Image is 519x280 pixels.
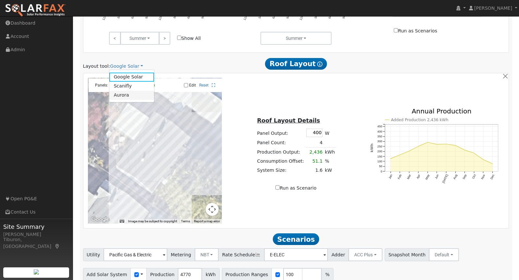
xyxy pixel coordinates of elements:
[275,185,280,190] input: Run as Scenario
[256,138,305,147] td: Panel Count:
[408,151,410,152] circle: onclick=""
[173,13,178,19] text: 3PM
[83,64,110,69] span: Layout tool:
[187,13,192,19] text: 6PM
[455,145,456,146] circle: onclick=""
[429,248,459,261] button: Default
[34,269,39,274] img: retrieve
[324,157,336,166] td: %
[158,13,164,21] text: 12PM
[258,13,263,19] text: 3AM
[257,117,320,124] u: Roof Layout Details
[305,138,324,147] td: 4
[54,244,60,249] a: Map
[264,248,328,261] input: Select a Rate Schedule
[328,248,349,261] span: Adder
[83,248,104,261] span: Utility
[377,155,382,158] text: 150
[116,13,122,19] text: 3AM
[379,165,382,168] text: 50
[324,128,336,138] td: W
[377,140,382,143] text: 300
[436,144,438,145] circle: onclick=""
[201,13,206,19] text: 9PM
[416,174,421,180] text: Apr
[5,4,66,17] img: SolarFax
[273,233,319,245] span: Scenarios
[90,215,111,224] img: Google
[442,174,449,184] text: [DATE]
[120,219,124,224] button: Keyboard shortcuts
[397,174,402,180] text: Feb
[406,174,412,180] text: Mar
[427,142,428,143] circle: onclick=""
[385,248,429,261] span: Snapshot Month
[189,83,196,87] label: Edit
[390,158,391,159] circle: onclick=""
[418,146,419,147] circle: onclick=""
[110,63,143,70] a: Google Solar
[380,170,382,173] text: 0
[199,83,209,87] a: Reset
[399,155,400,156] circle: onclick=""
[324,166,336,175] td: kW
[490,174,495,180] text: Dec
[256,157,305,166] td: Consumption Offset:
[462,174,467,180] text: Sep
[167,248,195,261] span: Metering
[265,58,327,70] span: Roof Layout
[474,153,475,154] circle: onclick=""
[275,185,316,192] label: Run as Scenario
[256,166,305,175] td: System Size:
[128,219,177,223] span: Image may be subject to copyright
[260,32,332,45] button: Summer
[256,128,305,138] td: Panel Output:
[394,28,437,34] label: Run as Scenarios
[159,32,170,45] a: >
[305,166,324,175] td: 1.6
[412,107,471,115] text: Annual Production
[481,174,486,180] text: Nov
[317,62,322,67] i: Show Help
[120,32,159,45] button: Summer
[243,13,249,21] text: 12AM
[212,83,215,87] a: Full Screen
[425,174,430,181] text: May
[218,248,264,261] span: Rate Schedule
[145,13,150,19] text: 9AM
[492,163,493,165] circle: onclick=""
[102,13,108,21] text: 12AM
[206,203,219,216] button: Map camera controls
[446,144,447,145] circle: onclick=""
[130,13,136,19] text: 6AM
[324,147,336,157] td: kWh
[95,83,108,87] span: Panels:
[388,174,393,180] text: Jan
[483,159,484,160] circle: onclick=""
[256,147,305,157] td: Production Output:
[109,32,120,45] a: <
[342,13,347,19] text: 9PM
[348,248,382,261] button: ACC Plus
[109,73,154,82] a: Google Solar
[177,35,201,42] label: Show All
[177,36,181,40] input: Show All
[305,147,324,157] td: 2,436
[286,13,291,19] text: 9AM
[453,174,458,180] text: Aug
[3,222,69,231] span: Site Summary
[377,125,382,128] text: 450
[328,13,333,19] text: 6PM
[3,231,69,238] div: [PERSON_NAME]
[314,13,319,19] text: 3PM
[377,150,382,153] text: 200
[370,144,374,152] text: kWh
[194,219,220,223] a: Report a map error
[377,130,382,133] text: 400
[272,13,277,19] text: 6AM
[377,145,382,148] text: 250
[394,28,398,32] input: Run as Scenarios
[472,174,477,180] text: Oct
[90,215,111,224] a: Open this area in Google Maps (opens a new window)
[434,174,439,180] text: Jun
